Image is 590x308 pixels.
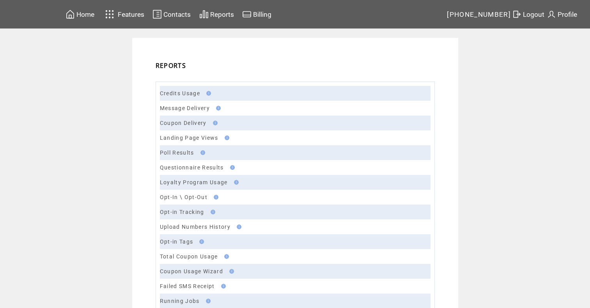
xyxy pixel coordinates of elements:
[160,150,194,156] a: Poll Results
[214,106,221,110] img: help.gif
[227,269,234,274] img: help.gif
[160,268,223,274] a: Coupon Usage Wizard
[160,120,207,126] a: Coupon Delivery
[546,8,578,20] a: Profile
[198,150,205,155] img: help.gif
[232,180,239,185] img: help.gif
[160,135,218,141] a: Landing Page Views
[160,209,204,215] a: Opt-in Tracking
[208,210,215,214] img: help.gif
[199,9,209,19] img: chart.svg
[241,8,273,20] a: Billing
[160,90,200,96] a: Credits Usage
[222,254,229,259] img: help.gif
[242,9,252,19] img: creidtcard.svg
[160,253,218,260] a: Total Coupon Usage
[198,8,235,20] a: Reports
[163,11,191,18] span: Contacts
[222,135,229,140] img: help.gif
[151,8,192,20] a: Contacts
[228,165,235,170] img: help.gif
[211,195,218,199] img: help.gif
[160,164,224,171] a: Questionnaire Results
[118,11,144,18] span: Features
[160,239,193,245] a: Opt-in Tags
[76,11,94,18] span: Home
[156,61,186,70] span: REPORTS
[160,298,200,304] a: Running Jobs
[211,121,218,125] img: help.gif
[103,8,117,21] img: features.svg
[547,9,556,19] img: profile.svg
[210,11,234,18] span: Reports
[66,9,75,19] img: home.svg
[219,284,226,288] img: help.gif
[160,105,210,111] a: Message Delivery
[152,9,162,19] img: contacts.svg
[511,8,546,20] a: Logout
[253,11,271,18] span: Billing
[160,224,230,230] a: Upload Numbers History
[160,194,207,200] a: Opt-In \ Opt-Out
[447,11,511,18] span: [PHONE_NUMBER]
[523,11,544,18] span: Logout
[160,283,215,289] a: Failed SMS Receipt
[160,179,228,185] a: Loyalty Program Usage
[64,8,96,20] a: Home
[197,239,204,244] img: help.gif
[204,91,211,96] img: help.gif
[512,9,521,19] img: exit.svg
[234,224,241,229] img: help.gif
[204,299,211,303] img: help.gif
[102,7,146,22] a: Features
[558,11,577,18] span: Profile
